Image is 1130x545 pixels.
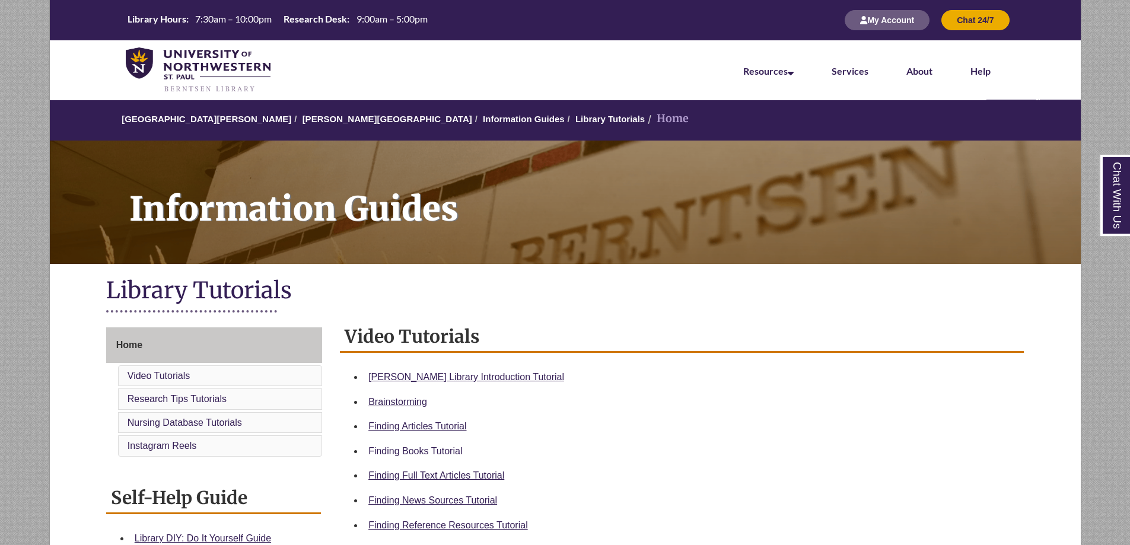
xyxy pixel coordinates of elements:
[941,10,1009,30] button: Chat 24/7
[368,495,497,505] a: Finding News Sources Tutorial
[368,470,504,480] a: Finding Full Text Articles Tutorial
[116,141,1081,248] h1: Information Guides
[122,114,291,124] a: [GEOGRAPHIC_DATA][PERSON_NAME]
[195,13,272,24] span: 7:30am – 10:00pm
[368,372,564,382] a: [PERSON_NAME] Library Introduction Tutorial
[106,327,322,459] div: Guide Page Menu
[123,12,190,26] th: Library Hours:
[368,520,528,530] a: Finding Reference Resources Tutorial
[303,114,472,124] a: [PERSON_NAME][GEOGRAPHIC_DATA]
[128,441,197,451] a: Instagram Reels
[106,483,321,514] h2: Self-Help Guide
[356,13,428,24] span: 9:00am – 5:00pm
[128,394,227,404] a: Research Tips Tutorials
[368,397,427,407] a: Brainstorming
[845,15,930,25] a: My Account
[106,327,322,363] a: Home
[135,533,271,543] a: Library DIY: Do It Yourself Guide
[279,12,351,26] th: Research Desk:
[575,114,645,124] a: Library Tutorials
[128,417,242,428] a: Nursing Database Tutorials
[128,371,190,381] a: Video Tutorials
[368,421,466,431] a: Finding Articles Tutorial
[645,110,689,128] li: Home
[340,321,1024,353] h2: Video Tutorials
[368,446,462,456] a: Finding Books Tutorial
[845,10,930,30] button: My Account
[970,65,991,77] a: Help
[126,47,271,94] img: UNWSP Library Logo
[50,141,1081,264] a: Information Guides
[941,15,1009,25] a: Chat 24/7
[116,340,142,350] span: Home
[832,65,868,77] a: Services
[743,65,794,77] a: Resources
[123,12,432,28] a: Hours Today
[906,65,932,77] a: About
[123,12,432,27] table: Hours Today
[106,276,1024,307] h1: Library Tutorials
[483,114,565,124] a: Information Guides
